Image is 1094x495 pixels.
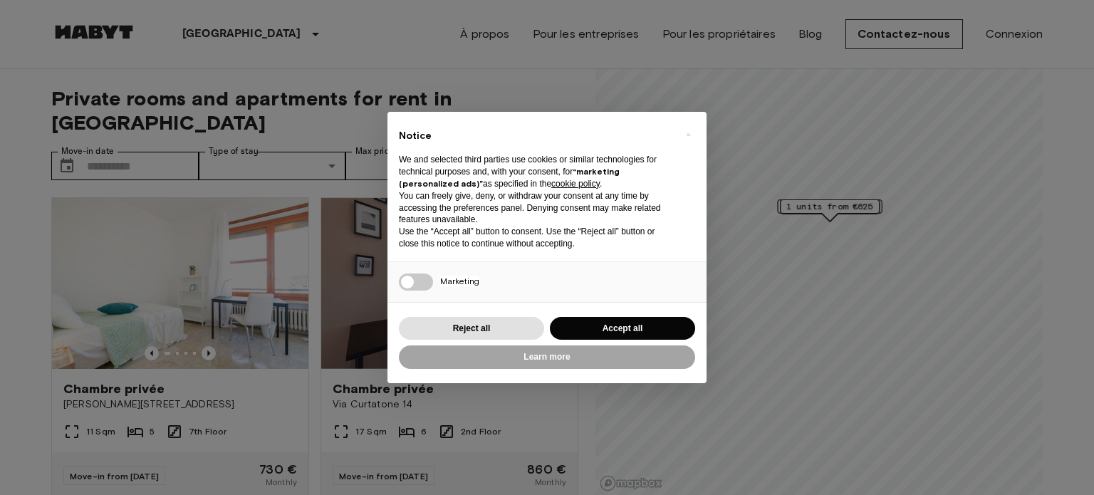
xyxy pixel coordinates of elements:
button: Learn more [399,345,695,369]
strong: “marketing (personalized ads)” [399,166,620,189]
button: Close this notice [677,123,699,146]
button: Reject all [399,317,544,340]
span: × [686,126,691,143]
p: You can freely give, deny, or withdraw your consent at any time by accessing the preferences pane... [399,190,672,226]
span: Marketing [440,276,479,286]
a: cookie policy [551,179,600,189]
button: Accept all [550,317,695,340]
h2: Notice [399,129,672,143]
p: Use the “Accept all” button to consent. Use the “Reject all” button or close this notice to conti... [399,226,672,250]
p: We and selected third parties use cookies or similar technologies for technical purposes and, wit... [399,154,672,189]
